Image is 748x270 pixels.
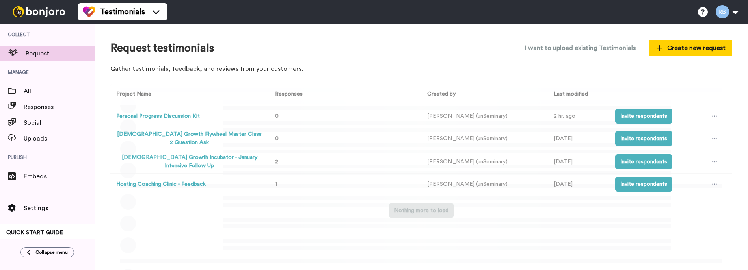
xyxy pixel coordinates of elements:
[24,172,95,181] span: Embeds
[421,127,548,150] td: [PERSON_NAME] (unSeminary)
[24,203,95,213] span: Settings
[116,153,263,170] button: [DEMOGRAPHIC_DATA] Growth Incubator - January Intensive Follow Up
[389,203,454,218] button: Nothing more to load
[116,112,200,120] button: Personal Progress Discussion Kit
[548,84,609,105] th: Last modified
[649,40,732,56] button: Create new request
[20,247,74,257] button: Collapse menu
[656,43,726,53] span: Create new request
[525,43,636,53] span: I want to upload existing Testimonials
[116,130,263,147] button: [DEMOGRAPHIC_DATA] Growth Flywheel Master Class 2 Question Ask
[6,230,63,235] span: QUICK START GUIDE
[615,131,672,146] button: Invite respondents
[421,84,548,105] th: Created by
[548,174,609,195] td: [DATE]
[275,159,278,165] span: 2
[548,150,609,174] td: [DATE]
[615,154,672,169] button: Invite respondents
[548,127,609,150] td: [DATE]
[24,87,95,96] span: All
[9,6,69,17] img: bj-logo-header-white.svg
[275,181,277,187] span: 1
[615,109,672,124] button: Invite respondents
[83,6,95,18] img: tm-color.svg
[24,118,95,128] span: Social
[421,150,548,174] td: [PERSON_NAME] (unSeminary)
[100,6,145,17] span: Testimonials
[275,113,279,119] span: 0
[421,174,548,195] td: [PERSON_NAME] (unSeminary)
[272,91,303,97] span: Responses
[24,102,95,112] span: Responses
[26,49,95,58] span: Request
[110,42,214,54] h1: Request testimonials
[24,134,95,143] span: Uploads
[548,105,609,127] td: 2 hr. ago
[615,177,672,192] button: Invite respondents
[110,84,266,105] th: Project Name
[275,136,279,141] span: 0
[116,180,206,189] button: Hosting Coaching Clinic - Feedback
[519,39,642,57] button: I want to upload existing Testimonials
[421,105,548,127] td: [PERSON_NAME] (unSeminary)
[110,65,732,74] p: Gather testimonials, feedback, and reviews from your customers.
[35,249,68,255] span: Collapse menu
